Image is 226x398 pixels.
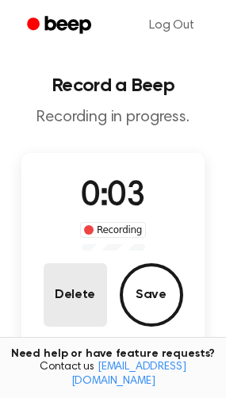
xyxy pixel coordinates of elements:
[10,361,216,388] span: Contact us
[71,362,186,387] a: [EMAIL_ADDRESS][DOMAIN_NAME]
[44,263,107,327] button: Delete Audio Record
[13,76,213,95] h1: Record a Beep
[120,263,183,327] button: Save Audio Record
[80,222,146,238] div: Recording
[16,10,105,41] a: Beep
[133,6,210,44] a: Log Out
[81,180,144,213] span: 0:03
[13,108,213,128] p: Recording in progress.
